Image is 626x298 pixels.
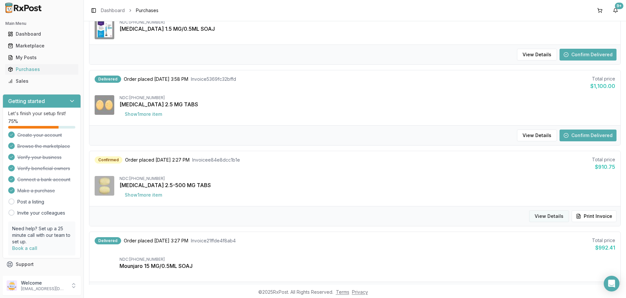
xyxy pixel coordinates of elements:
[517,130,557,141] button: View Details
[8,31,76,37] div: Dashboard
[352,289,368,295] a: Privacy
[12,245,37,251] a: Book a call
[191,76,236,82] span: Invoice 5369fc32bffd
[101,7,158,14] nav: breadcrumb
[610,5,621,16] button: 9+
[95,76,121,83] div: Delivered
[560,49,617,61] button: Confirm Delivered
[604,276,619,291] div: Open Intercom Messenger
[124,237,188,244] span: Order placed [DATE] 3:27 PM
[5,63,78,75] a: Purchases
[5,28,78,40] a: Dashboard
[3,29,81,39] button: Dashboard
[17,132,62,138] span: Create your account
[95,257,114,276] img: Mounjaro 15 MG/0.5ML SOAJ
[3,41,81,51] button: Marketplace
[120,262,615,270] div: Mounjaro 15 MG/0.5ML SOAJ
[3,64,81,75] button: Purchases
[120,181,615,189] div: [MEDICAL_DATA] 2.5-500 MG TABS
[95,237,121,244] div: Delivered
[17,176,70,183] span: Connect a bank account
[192,157,240,163] span: Invoice e84e8dcc1b1e
[592,237,615,244] div: Total price
[16,273,38,279] span: Feedback
[592,244,615,252] div: $992.41
[125,157,190,163] span: Order placed [DATE] 2:27 PM
[17,143,70,149] span: Browse the marketplace
[590,82,615,90] div: $1,100.00
[17,210,65,216] a: Invite your colleagues
[17,187,55,194] span: Make a purchase
[5,40,78,52] a: Marketplace
[95,20,114,39] img: Trulicity 1.5 MG/0.5ML SOAJ
[120,189,167,201] button: Show1more item
[136,7,158,14] span: Purchases
[5,52,78,63] a: My Posts
[8,54,76,61] div: My Posts
[529,210,569,222] button: View Details
[95,95,114,115] img: Eliquis 2.5 MG TABS
[7,280,17,291] img: User avatar
[560,130,617,141] button: Confirm Delivered
[120,257,615,262] div: NDC: [PHONE_NUMBER]
[21,280,66,286] p: Welcome
[17,165,70,172] span: Verify beneficial owners
[17,154,62,161] span: Verify your business
[3,3,45,13] img: RxPost Logo
[21,286,66,291] p: [EMAIL_ADDRESS][DOMAIN_NAME]
[191,237,236,244] span: Invoice 21ffde4f8ab4
[3,52,81,63] button: My Posts
[12,225,71,245] p: Need help? Set up a 25 minute call with our team to set up.
[8,118,18,125] span: 75 %
[8,66,76,73] div: Purchases
[590,76,615,82] div: Total price
[336,289,349,295] a: Terms
[517,49,557,61] button: View Details
[101,7,125,14] a: Dashboard
[17,199,44,205] a: Post a listing
[592,163,615,171] div: $910.75
[120,176,615,181] div: NDC: [PHONE_NUMBER]
[8,43,76,49] div: Marketplace
[120,100,615,108] div: [MEDICAL_DATA] 2.5 MG TABS
[3,76,81,86] button: Sales
[124,76,188,82] span: Order placed [DATE] 3:58 PM
[120,20,615,25] div: NDC: [PHONE_NUMBER]
[95,176,114,196] img: Jentadueto 2.5-500 MG TABS
[592,156,615,163] div: Total price
[8,78,76,84] div: Sales
[120,25,615,33] div: [MEDICAL_DATA] 1.5 MG/0.5ML SOAJ
[8,110,75,117] p: Let's finish your setup first!
[572,210,617,222] button: Print Invoice
[95,156,122,164] div: Confirmed
[5,75,78,87] a: Sales
[3,270,81,282] button: Feedback
[8,97,45,105] h3: Getting started
[120,108,167,120] button: Show1more item
[615,3,623,9] div: 9+
[5,21,78,26] h2: Main Menu
[3,258,81,270] button: Support
[120,95,615,100] div: NDC: [PHONE_NUMBER]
